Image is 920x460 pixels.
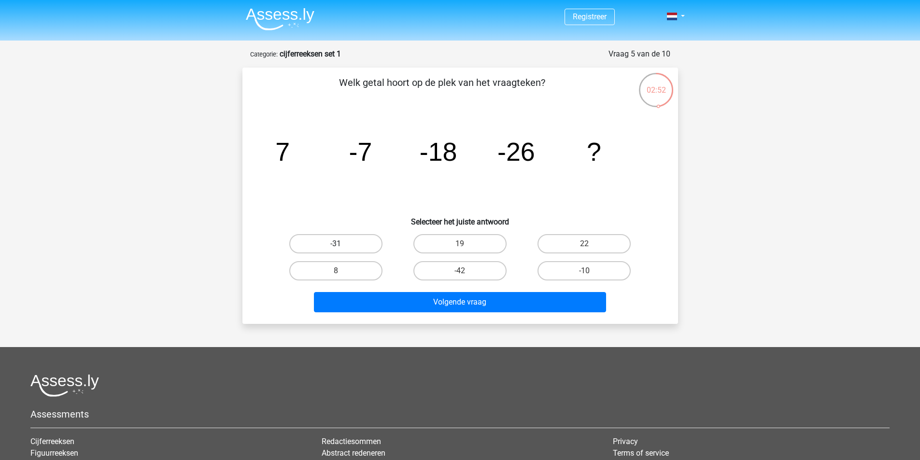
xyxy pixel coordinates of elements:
img: Assessly [246,8,314,30]
div: Vraag 5 van de 10 [609,48,670,60]
label: -42 [413,261,507,280]
label: -31 [289,234,382,253]
a: Terms of service [613,448,669,458]
label: -10 [538,261,631,280]
p: Welk getal hoort op de plek van het vraagteken? [258,75,626,104]
a: Redactiesommen [322,437,381,446]
small: Categorie: [250,51,278,58]
label: 8 [289,261,382,280]
a: Privacy [613,437,638,446]
tspan: -26 [497,137,535,166]
tspan: ? [587,137,601,166]
div: 02:52 [638,72,674,96]
img: Assessly logo [30,374,99,397]
label: 22 [538,234,631,253]
tspan: -7 [349,137,372,166]
h6: Selecteer het juiste antwoord [258,209,663,226]
label: 19 [413,234,507,253]
a: Figuurreeksen [30,448,78,458]
button: Volgende vraag [314,292,606,312]
tspan: -18 [419,137,457,166]
h5: Assessments [30,408,890,420]
a: Registreer [573,12,607,21]
strong: cijferreeksen set 1 [280,49,341,58]
a: Cijferreeksen [30,437,74,446]
tspan: 7 [275,137,290,166]
a: Abstract redeneren [322,448,385,458]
